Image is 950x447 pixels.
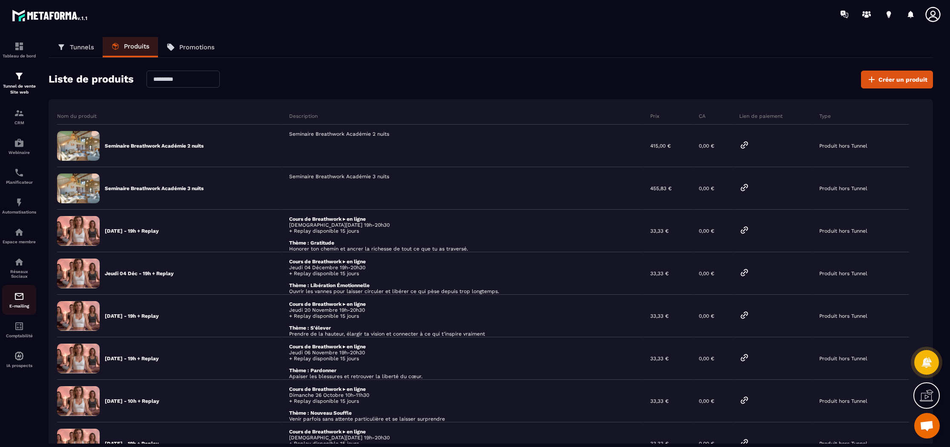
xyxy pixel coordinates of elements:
p: Webinaire [2,150,36,155]
a: emailemailE-mailing [2,285,36,315]
img: social-network [14,257,24,267]
p: Tableau de bord [2,54,36,58]
p: Seminaire Breathwork Académie 2 nuits [105,142,204,149]
a: social-networksocial-networkRéseaux Sociaux [2,251,36,285]
p: Type [819,113,831,120]
p: Tunnels [70,43,94,51]
p: Espace membre [2,239,36,244]
a: schedulerschedulerPlanificateur [2,161,36,191]
img: email [14,291,24,302]
p: Produits [124,43,149,50]
p: Description [289,113,318,120]
div: Ouvrir le chat [914,413,940,438]
img: formation [14,41,24,51]
button: Créer un produit [861,71,933,88]
p: Produit hors Tunnel [819,185,867,191]
img: 9fce286d6655cfbda1d271229be72534.png [57,386,100,416]
img: scheduler [14,168,24,178]
p: Comptabilité [2,333,36,338]
p: Promotions [179,43,215,51]
p: Produit hors Tunnel [819,398,867,404]
img: automations [14,197,24,208]
p: Produit hors Tunnel [819,356,867,362]
img: formation [14,71,24,81]
p: Planificateur [2,180,36,185]
img: automations [14,138,24,148]
img: logo [12,8,89,23]
p: CA [699,113,706,120]
p: Nom du produit [57,113,97,120]
p: IA prospects [2,363,36,368]
p: Jeudi 04 Déc - 19h + Replay [105,270,174,277]
p: Seminaire Breathwork Académie 3 nuits [105,185,204,192]
img: e6cfae6160d606ff03920ad6e3429aa8.png [57,301,100,331]
p: Lien de paiement [739,113,783,120]
img: formation [14,108,24,118]
img: a3c2a644c62de46a3602904442f47af8.png [57,344,100,373]
p: [DATE] - 10h + Replay [105,398,159,404]
a: accountantaccountantComptabilité [2,315,36,345]
p: CRM [2,120,36,125]
p: Prix [650,113,659,120]
a: Tunnels [49,37,103,57]
a: formationformationCRM [2,102,36,131]
a: automationsautomationsWebinaire [2,131,36,161]
p: Produit hors Tunnel [819,313,867,319]
img: 12af4987c7c7d631e1a74ec5eae4f963.png [57,216,100,246]
a: formationformationTunnel de vente Site web [2,65,36,102]
p: Tunnel de vente Site web [2,83,36,95]
p: Produit hors Tunnel [819,143,867,149]
p: [DATE] - 19h + Replay [105,228,159,234]
span: Créer un produit [878,75,927,84]
p: Automatisations [2,210,36,214]
h2: Liste de produits [49,71,134,88]
p: Produit hors Tunnel [819,441,867,447]
img: automations [14,351,24,361]
img: 20a670ee35e0ffac1f33f548aac980a4.png [57,259,100,288]
p: [DATE] - 19h + Replay [105,355,159,362]
a: automationsautomationsAutomatisations [2,191,36,221]
a: Promotions [158,37,223,57]
p: Réseaux Sociaux [2,269,36,279]
a: automationsautomationsEspace membre [2,221,36,251]
img: 2dcbaa2c93f678bbcdaff2094344fd0d.png [57,131,100,161]
p: Produit hors Tunnel [819,270,867,276]
p: E-mailing [2,304,36,308]
a: formationformationTableau de bord [2,35,36,65]
p: [DATE] - 19h + Replay [105,313,159,319]
img: automations [14,227,24,237]
img: 62a522fba455f7b1069152f0c7da0bb0.png [57,174,100,203]
img: accountant [14,321,24,331]
p: Produit hors Tunnel [819,228,867,234]
p: [DATE] - 19h + Replay [105,440,159,447]
a: Produits [103,37,158,57]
